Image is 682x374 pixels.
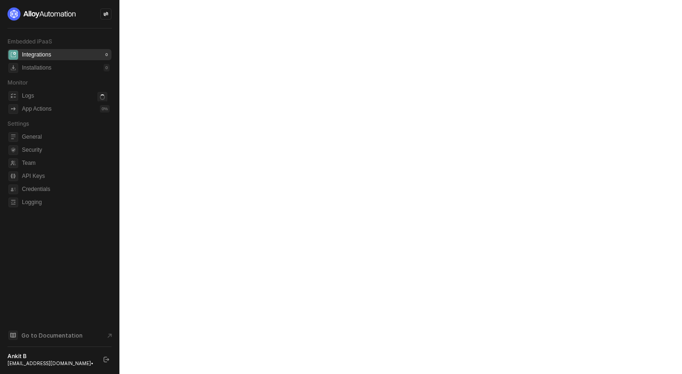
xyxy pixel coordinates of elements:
[100,105,110,113] div: 0 %
[22,170,110,182] span: API Keys
[97,92,107,102] span: icon-loader
[8,198,18,207] span: logging
[104,64,110,71] div: 0
[22,157,110,169] span: Team
[8,184,18,194] span: credentials
[22,51,51,59] div: Integrations
[7,120,29,127] span: Settings
[7,7,111,21] a: logo
[7,353,95,360] div: Ankit B
[103,11,109,17] span: icon-swap
[22,197,110,208] span: Logging
[7,38,52,45] span: Embedded iPaaS
[8,50,18,60] span: integrations
[7,79,28,86] span: Monitor
[22,131,110,142] span: General
[8,145,18,155] span: security
[8,331,18,340] span: documentation
[8,171,18,181] span: api-key
[8,132,18,142] span: general
[104,357,109,362] span: logout
[22,92,34,100] div: Logs
[22,64,51,72] div: Installations
[8,104,18,114] span: icon-app-actions
[105,331,114,340] span: document-arrow
[8,158,18,168] span: team
[21,332,83,339] span: Go to Documentation
[22,183,110,195] span: Credentials
[8,91,18,101] span: icon-logs
[7,360,95,367] div: [EMAIL_ADDRESS][DOMAIN_NAME] •
[104,51,110,58] div: 0
[8,63,18,73] span: installations
[7,7,77,21] img: logo
[22,144,110,155] span: Security
[7,330,112,341] a: Knowledge Base
[22,105,51,113] div: App Actions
